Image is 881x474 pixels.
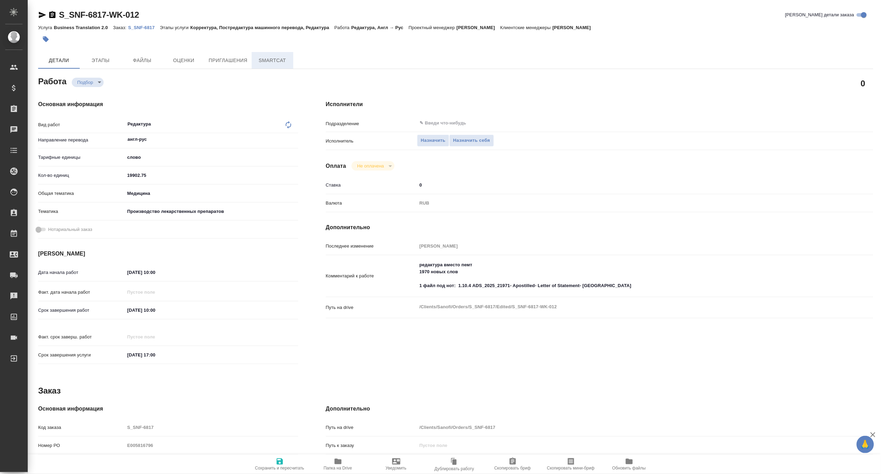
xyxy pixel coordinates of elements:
button: Подбор [75,79,95,85]
button: Папка на Drive [309,455,367,474]
h4: [PERSON_NAME] [38,250,298,258]
p: Срок завершения работ [38,307,125,314]
p: Факт. дата начала работ [38,289,125,296]
a: S_SNF-6817-WK-012 [59,10,139,19]
div: RUB [417,197,828,209]
h2: Заказ [38,385,61,396]
input: Пустое поле [125,332,185,342]
p: Клиентские менеджеры [500,25,553,30]
span: Скопировать бриф [494,466,531,471]
p: Срок завершения услуги [38,352,125,359]
p: Путь на drive [326,304,417,311]
input: Пустое поле [417,241,828,251]
p: Корректура, Постредактура машинного перевода, Редактура [190,25,335,30]
p: Редактура, Англ → Рус [351,25,408,30]
button: Скопировать ссылку [48,11,57,19]
button: Назначить себя [449,135,494,147]
button: Скопировать мини-бриф [542,455,600,474]
span: Этапы [84,56,117,65]
p: Business Translation 2.0 [54,25,113,30]
div: Производство лекарственных препаратов [125,206,298,217]
p: Ставка [326,182,417,189]
h2: Работа [38,75,67,87]
input: ✎ Введи что-нибудь [125,267,185,277]
p: Проектный менеджер [409,25,457,30]
input: Пустое поле [417,440,828,450]
input: ✎ Введи что-нибудь [125,170,298,180]
p: Дата начала работ [38,269,125,276]
button: Не оплачена [355,163,386,169]
span: Сохранить и пересчитать [255,466,304,471]
h4: Дополнительно [326,223,873,232]
button: Open [824,122,825,124]
span: [PERSON_NAME] детали заказа [785,11,854,18]
h4: Дополнительно [326,405,873,413]
input: Пустое поле [417,422,828,432]
p: S_SNF-6817 [128,25,160,30]
span: Скопировать мини-бриф [547,466,595,471]
h4: Основная информация [38,405,298,413]
span: Назначить [421,137,446,145]
span: SmartCat [256,56,289,65]
button: Сохранить и пересчитать [251,455,309,474]
span: Нотариальный заказ [48,226,92,233]
span: Приглашения [209,56,248,65]
p: Валюта [326,200,417,207]
button: Уведомить [367,455,425,474]
span: Файлы [126,56,159,65]
button: 🙏 [857,436,874,453]
input: ✎ Введи что-нибудь [419,119,802,127]
textarea: редактура вместо пемт 1970 новых слов 1 файл под нот: 1.10.4 ADS_2025_21971- Apostilled- Letter o... [417,259,828,292]
p: Этапы услуги [160,25,190,30]
button: Скопировать ссылку для ЯМессенджера [38,11,46,19]
span: Оценки [167,56,200,65]
p: Заказ: [113,25,128,30]
p: Работа [335,25,352,30]
span: Дублировать работу [435,466,474,471]
input: Пустое поле [125,422,298,432]
span: Обновить файлы [612,466,646,471]
p: Общая тематика [38,190,125,197]
input: ✎ Введи что-нибудь [417,180,828,190]
input: Пустое поле [125,440,298,450]
button: Скопировать бриф [484,455,542,474]
p: Тарифные единицы [38,154,125,161]
p: Подразделение [326,120,417,127]
button: Назначить [417,135,449,147]
button: Обновить файлы [600,455,658,474]
span: 🙏 [860,437,871,452]
span: Детали [42,56,76,65]
button: Open [294,139,296,140]
div: слово [125,152,298,163]
p: Тематика [38,208,125,215]
span: Назначить себя [453,137,490,145]
p: Факт. срок заверш. работ [38,334,125,341]
button: Дублировать работу [425,455,484,474]
span: Папка на Drive [324,466,352,471]
p: Номер РО [38,442,125,449]
p: [PERSON_NAME] [457,25,500,30]
div: Подбор [352,161,394,171]
p: Направление перевода [38,137,125,144]
h4: Основная информация [38,100,298,109]
textarea: /Clients/Sanofi/Orders/S_SNF-6817/Edited/S_SNF-6817-WK-012 [417,301,828,313]
div: Медицина [125,188,298,199]
p: Вид работ [38,121,125,128]
h4: Оплата [326,162,346,170]
p: Исполнитель [326,138,417,145]
p: Услуга [38,25,54,30]
p: Путь на drive [326,424,417,431]
input: ✎ Введи что-нибудь [125,305,185,315]
p: [PERSON_NAME] [553,25,596,30]
span: Уведомить [386,466,407,471]
h4: Исполнители [326,100,873,109]
input: ✎ Введи что-нибудь [125,350,185,360]
p: Комментарий к работе [326,273,417,279]
p: Кол-во единиц [38,172,125,179]
div: Подбор [72,78,104,87]
p: Код заказа [38,424,125,431]
p: Последнее изменение [326,243,417,250]
input: Пустое поле [125,287,185,297]
a: S_SNF-6817 [128,24,160,30]
p: Путь к заказу [326,442,417,449]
